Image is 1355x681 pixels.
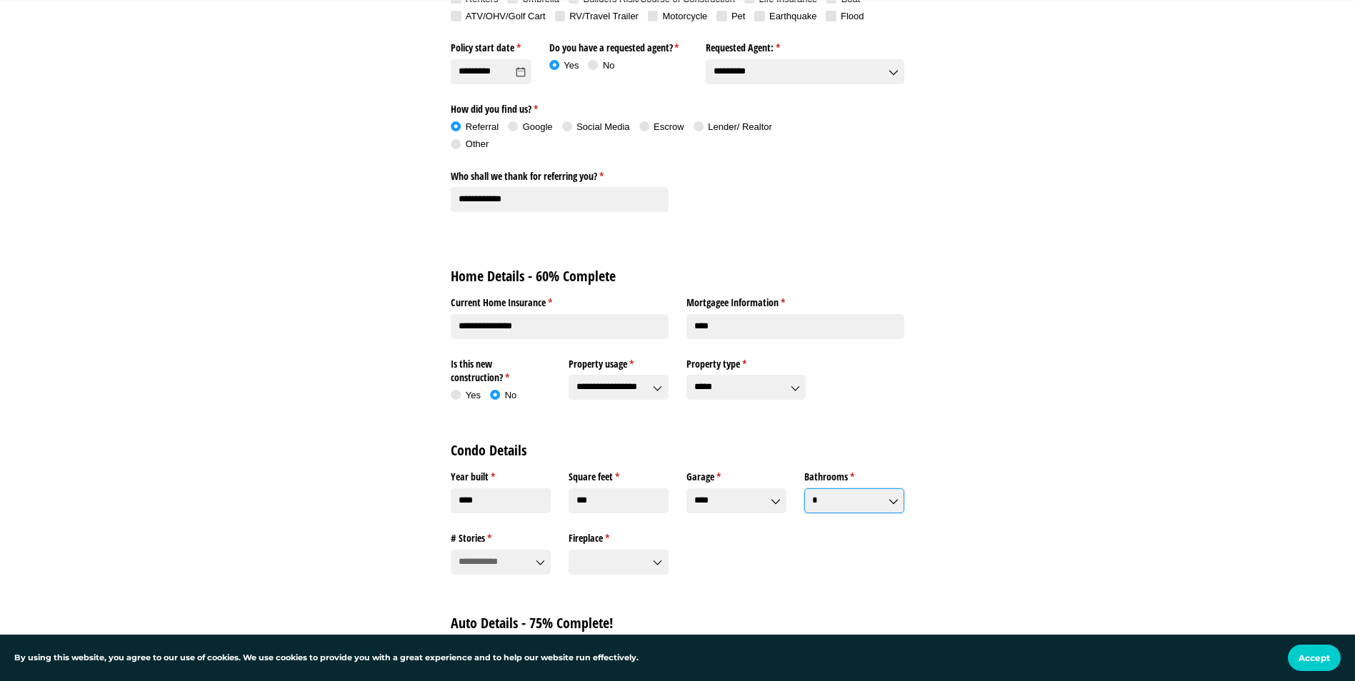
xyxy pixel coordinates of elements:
[451,526,551,545] label: # Stories
[451,613,904,633] h2: Auto Details - 75% Complete!
[451,352,551,385] legend: Is this new construction?
[769,11,817,21] span: Earthquake
[564,60,579,71] span: Yes
[708,121,772,132] span: Lender/​ Realtor
[663,11,708,21] span: Motorcycle
[569,465,669,484] label: Square feet
[466,390,481,400] span: Yes
[731,11,746,21] span: Pet
[14,652,639,665] p: By using this website, you agree to our use of cookies. We use cookies to provide you with a grea...
[451,440,904,460] h2: Condo Details
[686,465,786,484] label: Garage
[549,36,689,55] legend: Do you have a requested agent?
[654,121,684,132] span: Escrow
[451,266,904,286] h2: Home Details - 60% Complete
[451,164,669,183] label: Who shall we thank for referring you?
[523,121,553,132] span: Google
[466,121,499,132] span: Referral
[451,465,551,484] label: Year built
[569,11,639,21] span: RV/​Travel Trailer
[569,526,669,545] label: Fireplace
[804,465,904,484] label: Bathrooms
[451,291,669,309] label: Current Home Insurance
[505,390,517,400] span: No
[603,60,615,71] span: No
[686,352,806,370] label: Property type
[841,11,864,21] span: Flood
[466,11,546,21] span: ATV/​OHV/​Golf Cart
[686,291,904,309] label: Mortgagee Information
[706,36,904,55] label: Requested Agent:
[569,352,669,370] label: Property usage
[451,36,531,55] label: Policy start date
[451,98,806,116] legend: How did you find us?
[466,138,489,149] span: Other
[576,121,629,132] span: Social Media
[1288,645,1341,671] button: Accept
[1299,652,1330,663] span: Accept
